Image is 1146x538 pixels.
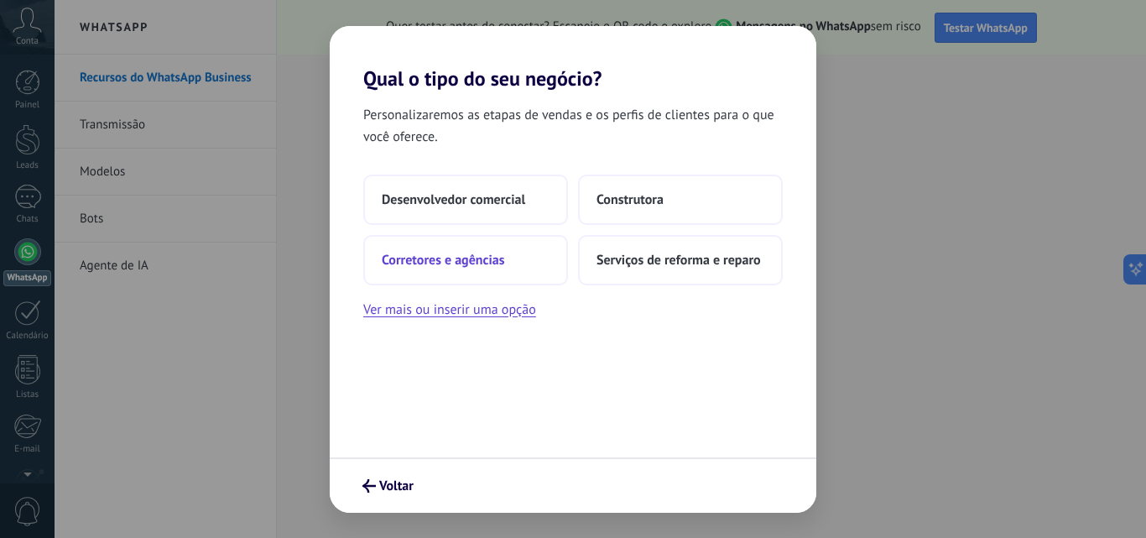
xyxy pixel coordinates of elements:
button: Voltar [355,472,421,500]
span: Voltar [379,480,414,492]
h2: Qual o tipo do seu negócio? [330,26,816,91]
span: Desenvolvedor comercial [382,191,525,208]
button: Ver mais ou inserir uma opção [363,299,536,321]
button: Desenvolvedor comercial [363,175,568,225]
span: Construtora [596,191,664,208]
button: Serviços de reforma e reparo [578,235,783,285]
span: Serviços de reforma e reparo [596,252,761,269]
span: Personalizaremos as etapas de vendas e os perfis de clientes para o que você oferece. [363,104,783,148]
button: Corretores e agências [363,235,568,285]
button: Construtora [578,175,783,225]
span: Corretores e agências [382,252,504,269]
